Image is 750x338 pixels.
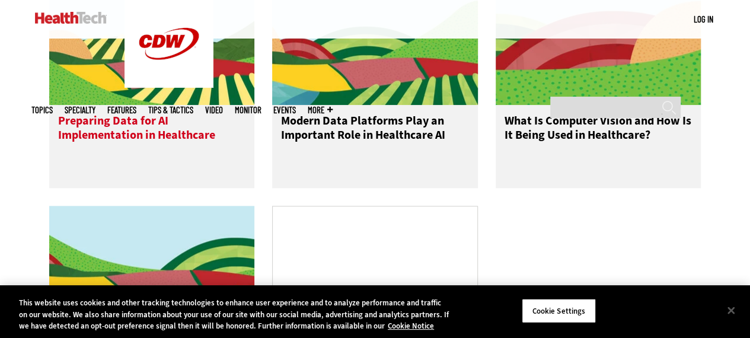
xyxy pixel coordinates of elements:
[273,106,296,114] a: Events
[388,321,434,331] a: More information about your privacy
[505,114,692,161] h3: What Is Computer Vision and How Is It Being Used in Healthcare?
[308,106,333,114] span: More
[65,106,95,114] span: Specialty
[49,206,255,324] img: illustration of colorful rolling fields
[694,14,713,24] a: Log in
[31,106,53,114] span: Topics
[522,298,596,323] button: Cookie Settings
[19,297,450,332] div: This website uses cookies and other tracking technologies to enhance user experience and to analy...
[235,106,261,114] a: MonITor
[205,106,223,114] a: Video
[107,106,136,114] a: Features
[718,297,744,323] button: Close
[694,13,713,25] div: User menu
[281,114,469,161] h3: Modern Data Platforms Play an Important Role in Healthcare AI
[35,12,107,24] img: Home
[58,114,246,161] h3: Preparing Data for AI Implementation in Healthcare
[125,78,213,91] a: CDW
[148,106,193,114] a: Tips & Tactics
